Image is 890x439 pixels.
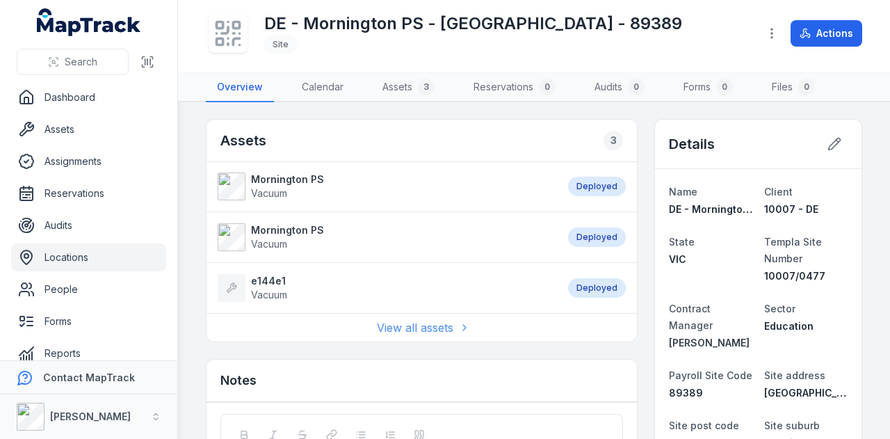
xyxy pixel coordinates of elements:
a: View all assets [377,319,467,336]
a: Assets3 [371,73,446,102]
span: VIC [669,253,686,265]
div: 0 [539,79,556,95]
span: [GEOGRAPHIC_DATA] [764,387,864,399]
span: 10007/0477 [764,270,825,282]
span: Vacuum [251,187,287,199]
span: Site address [764,369,825,381]
a: MapTrack [37,8,141,36]
div: Deployed [568,228,626,247]
span: Site post code [669,420,739,431]
a: Reports [11,340,166,367]
strong: Mornington PS [251,173,324,186]
a: e144e1Vacuum [218,274,554,302]
div: 3 [418,79,435,95]
a: Mornington PSVacuum [218,173,554,200]
a: Forms0 [672,73,744,102]
strong: Contact MapTrack [43,372,135,383]
h2: Details [669,134,715,154]
span: Name [669,186,697,198]
div: Deployed [568,177,626,196]
span: Payroll Site Code [669,369,752,381]
div: Site [264,35,297,54]
a: Files0 [761,73,826,102]
h1: DE - Mornington PS - [GEOGRAPHIC_DATA] - 89389 [264,13,682,35]
span: 10007 - DE [764,203,818,215]
a: Reservations0 [462,73,567,102]
strong: [PERSON_NAME] [50,410,131,422]
span: State [669,236,695,248]
a: [PERSON_NAME] [669,336,752,350]
span: Education [764,320,814,332]
span: Sector [764,303,795,314]
a: Audits0 [583,73,656,102]
a: Assets [11,115,166,143]
span: Vacuum [251,289,287,301]
strong: e144e1 [251,274,287,288]
a: Reservations [11,179,166,207]
a: Locations [11,244,166,271]
div: 0 [628,79,645,95]
button: Search [17,49,129,75]
a: Audits [11,211,166,239]
div: 0 [798,79,815,95]
strong: Mornington PS [251,223,324,237]
h3: Notes [220,371,257,390]
a: Overview [206,73,274,102]
span: 89389 [669,387,703,399]
a: Mornington PSVacuum [218,223,554,251]
a: Forms [11,308,166,335]
div: 0 [716,79,733,95]
span: Templa Site Number [764,236,822,264]
h2: Assets [220,131,266,150]
span: Search [65,55,97,69]
a: People [11,276,166,303]
span: Vacuum [251,238,287,250]
a: Assignments [11,147,166,175]
a: Dashboard [11,83,166,111]
span: Site suburb [764,420,820,431]
div: 3 [604,131,623,150]
span: Contract Manager [669,303,713,331]
div: Deployed [568,278,626,298]
span: Client [764,186,793,198]
button: Actions [791,20,862,47]
a: Calendar [291,73,355,102]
